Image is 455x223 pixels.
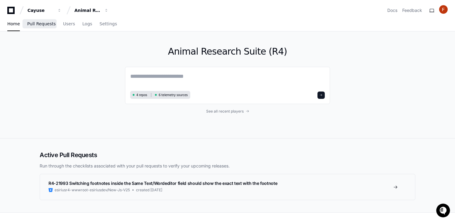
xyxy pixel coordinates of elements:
[55,188,130,192] span: esiriusr4-wwwroot-esiriusdev/New-Js-V25
[206,109,244,114] span: See all recent players
[402,7,422,13] button: Feedback
[21,45,100,52] div: Start new chat
[99,22,117,26] span: Settings
[136,188,162,192] span: created [DATE]
[61,64,74,69] span: Pylon
[125,46,330,57] h1: Animal Research Suite (R4)
[40,163,415,169] p: Run through the checklists associated with your pull requests to verify your upcoming releases.
[82,22,92,26] span: Logs
[136,93,147,97] span: 4 repos
[21,52,77,56] div: We're available if you need us!
[27,22,56,26] span: Pull Requests
[25,5,64,16] button: Cayuse
[435,203,452,219] iframe: Open customer support
[7,22,20,26] span: Home
[439,5,448,14] img: ACg8ocLL1L1jK2NWUO9ZlTXUPd4G2QP6BF67Nch9MEbCNGHjBGnQlg=s96-c
[6,45,17,56] img: 1736555170064-99ba0984-63c1-480f-8ee9-699278ef63ed
[82,17,92,31] a: Logs
[40,151,415,159] h2: Active Pull Requests
[6,24,111,34] div: Welcome
[72,5,111,16] button: Animal Research Suite (R4)
[99,17,117,31] a: Settings
[7,17,20,31] a: Home
[27,7,54,13] div: Cayuse
[6,6,18,18] img: PlayerZero
[74,7,101,13] div: Animal Research Suite (R4)
[27,17,56,31] a: Pull Requests
[125,109,330,114] a: See all recent players
[159,93,188,97] span: 6 telemetry sources
[43,64,74,69] a: Powered byPylon
[387,7,397,13] a: Docs
[48,181,277,186] span: R4-21993 Switching footnotes inside the Same Text/Wordeditor field should show the exact text wit...
[104,47,111,55] button: Start new chat
[63,22,75,26] span: Users
[40,174,415,200] a: R4-21993 Switching footnotes inside the Same Text/Wordeditor field should show the exact text wit...
[63,17,75,31] a: Users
